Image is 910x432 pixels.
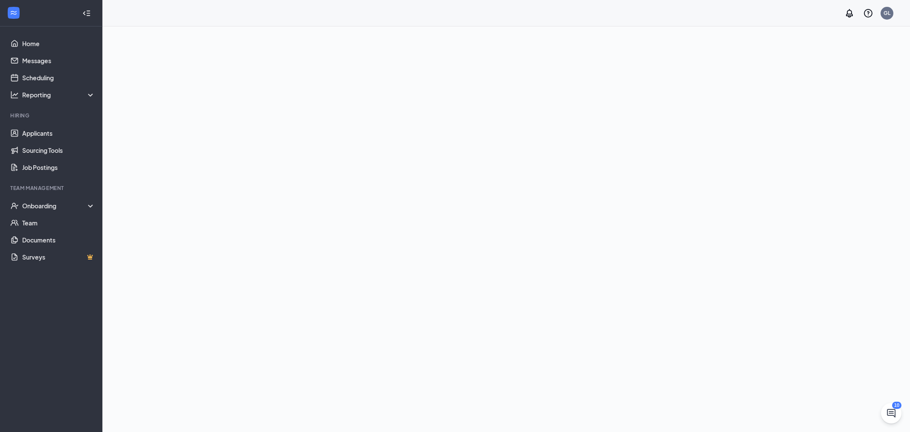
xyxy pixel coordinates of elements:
[22,125,95,142] a: Applicants
[22,248,95,266] a: SurveysCrown
[10,184,93,192] div: Team Management
[10,112,93,119] div: Hiring
[10,201,19,210] svg: UserCheck
[863,8,873,18] svg: QuestionInfo
[22,52,95,69] a: Messages
[886,408,896,418] svg: ChatActive
[884,9,890,17] div: GL
[22,214,95,231] a: Team
[22,142,95,159] a: Sourcing Tools
[22,69,95,86] a: Scheduling
[892,402,901,409] div: 10
[82,9,91,18] svg: Collapse
[22,90,96,99] div: Reporting
[10,90,19,99] svg: Analysis
[22,231,95,248] a: Documents
[881,403,901,423] button: ChatActive
[22,201,88,210] div: Onboarding
[9,9,18,17] svg: WorkstreamLogo
[844,8,855,18] svg: Notifications
[22,35,95,52] a: Home
[22,159,95,176] a: Job Postings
